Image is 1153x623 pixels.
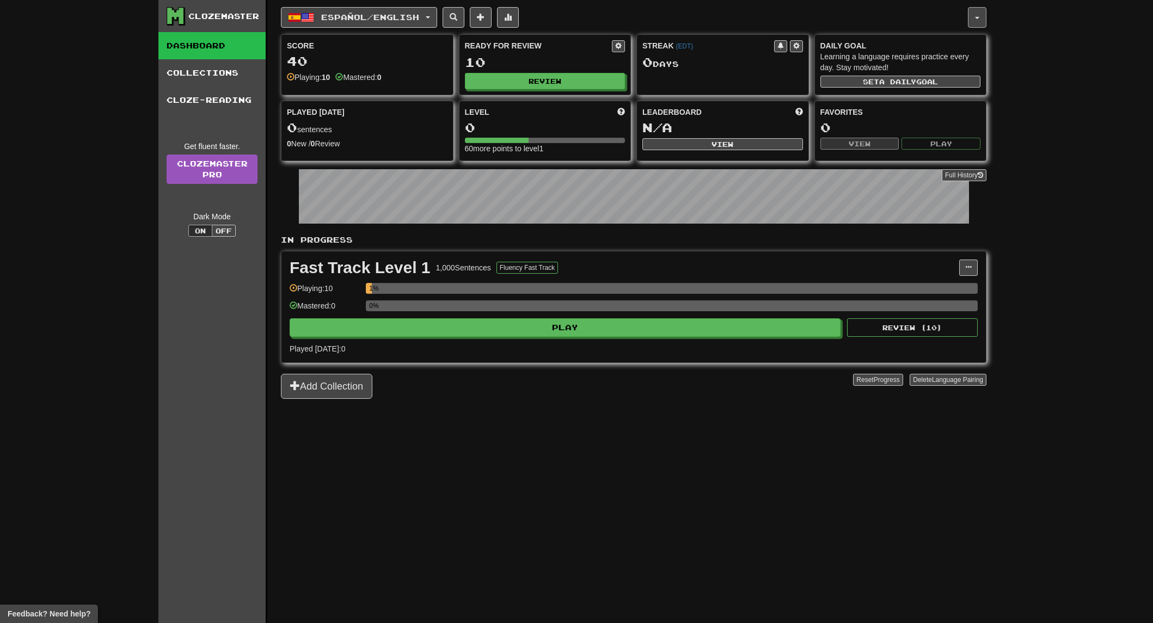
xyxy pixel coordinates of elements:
span: Leaderboard [642,107,702,118]
span: This week in points, UTC [795,107,803,118]
div: Dark Mode [167,211,257,222]
div: Ready for Review [465,40,612,51]
div: Mastered: [335,72,381,83]
div: sentences [287,121,447,135]
a: ClozemasterPro [167,155,257,184]
button: Review [465,73,625,89]
strong: 0 [377,73,382,82]
div: 10 [465,55,625,69]
div: Score [287,40,447,51]
button: Fluency Fast Track [496,262,558,274]
strong: 10 [322,73,330,82]
div: Playing: 10 [290,283,360,301]
span: Open feedback widget [8,608,90,619]
div: Mastered: 0 [290,300,360,318]
span: Progress [874,376,900,384]
p: In Progress [281,235,986,245]
button: Review (10) [847,318,978,337]
button: Seta dailygoal [820,76,981,88]
a: (EDT) [676,42,693,50]
strong: 0 [311,139,315,148]
a: Collections [158,59,266,87]
button: Full History [942,169,986,181]
span: Language Pairing [932,376,983,384]
button: Español/English [281,7,437,28]
a: Cloze-Reading [158,87,266,114]
div: Day s [642,55,803,70]
span: Español / English [321,13,419,22]
span: Level [465,107,489,118]
div: 1,000 Sentences [436,262,491,273]
button: Search sentences [443,7,464,28]
div: Streak [642,40,774,51]
button: Add sentence to collection [470,7,492,28]
a: Dashboard [158,32,266,59]
span: Score more points to level up [617,107,625,118]
button: Add Collection [281,374,372,399]
div: 60 more points to level 1 [465,143,625,154]
span: N/A [642,120,672,135]
div: New / Review [287,138,447,149]
strong: 0 [287,139,291,148]
button: View [642,138,803,150]
div: Learning a language requires practice every day. Stay motivated! [820,51,981,73]
div: Clozemaster [188,11,259,22]
button: On [188,225,212,237]
div: Get fluent faster. [167,141,257,152]
div: Playing: [287,72,330,83]
div: 0 [820,121,981,134]
span: 0 [642,54,653,70]
span: Played [DATE]: 0 [290,344,345,353]
div: Favorites [820,107,981,118]
button: Off [212,225,236,237]
div: 40 [287,54,447,68]
div: 1% [369,283,372,294]
button: ResetProgress [853,374,903,386]
button: DeleteLanguage Pairing [910,374,986,386]
div: Daily Goal [820,40,981,51]
button: Play [901,138,980,150]
button: View [820,138,899,150]
button: Play [290,318,841,337]
span: Played [DATE] [287,107,345,118]
span: a daily [879,78,916,85]
span: 0 [287,120,297,135]
button: More stats [497,7,519,28]
div: Fast Track Level 1 [290,260,431,276]
div: 0 [465,121,625,134]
